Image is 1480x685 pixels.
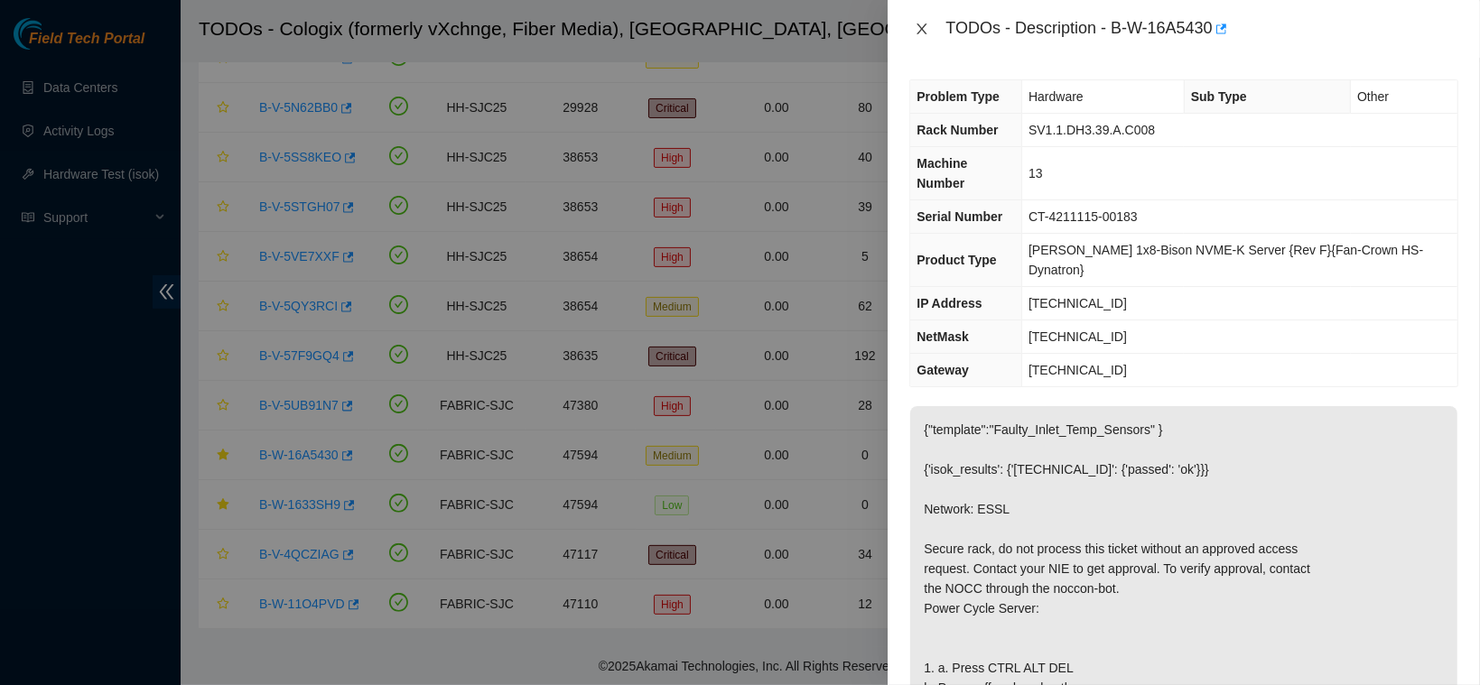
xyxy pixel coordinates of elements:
[1029,329,1127,344] span: [TECHNICAL_ID]
[1029,209,1138,224] span: CT-4211115-00183
[915,22,929,36] span: close
[1029,123,1155,137] span: SV1.1.DH3.39.A.C008
[917,253,996,267] span: Product Type
[1357,89,1389,104] span: Other
[917,363,969,377] span: Gateway
[917,89,1000,104] span: Problem Type
[909,21,935,38] button: Close
[1029,296,1127,310] span: [TECHNICAL_ID]
[917,123,998,137] span: Rack Number
[917,156,967,190] span: Machine Number
[1029,243,1423,277] span: [PERSON_NAME] 1x8-Bison NVME-K Server {Rev F}{Fan-Crown HS-Dynatron}
[917,296,982,310] span: IP Address
[945,14,1458,43] div: TODOs - Description - B-W-16A5430
[917,209,1002,224] span: Serial Number
[1029,166,1043,181] span: 13
[1191,89,1247,104] span: Sub Type
[917,329,969,344] span: NetMask
[1029,363,1127,377] span: [TECHNICAL_ID]
[1029,89,1084,104] span: Hardware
